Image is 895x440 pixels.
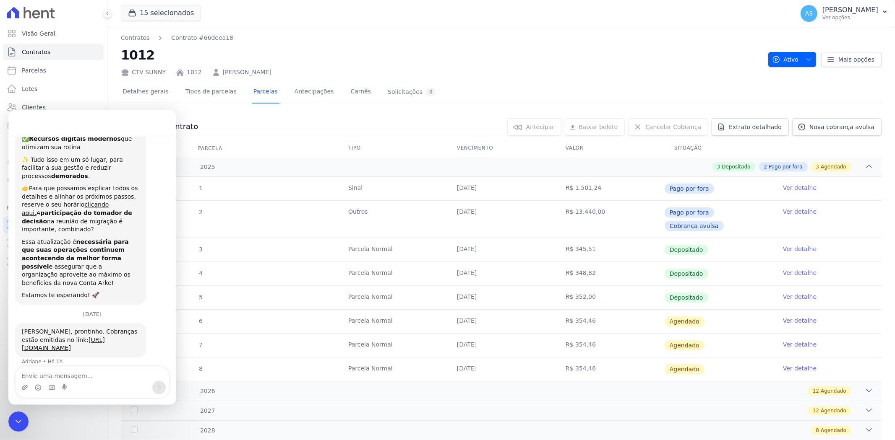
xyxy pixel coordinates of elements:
[447,262,556,285] td: [DATE]
[556,286,664,309] td: R$ 352,00
[665,364,705,374] span: Agendado
[338,310,447,333] td: Parcela Normal
[338,262,447,285] td: Parcela Normal
[822,6,878,14] p: [PERSON_NAME]
[184,81,238,104] a: Tipos de parcelas
[783,292,817,301] a: Ver detalhe
[447,140,556,157] th: Vencimento
[22,85,38,93] span: Lotes
[3,99,104,116] a: Clientes
[338,357,447,381] td: Parcela Normal
[121,34,149,42] a: Contratos
[783,207,817,216] a: Ver detalhe
[664,140,773,157] th: Situação
[252,81,279,104] a: Parcelas
[447,177,556,200] td: [DATE]
[386,81,438,104] a: Solicitações0
[729,123,782,131] span: Extrato detalhado
[121,5,201,21] button: 15 selecionados
[338,140,447,157] th: Tipo
[8,412,29,432] iframe: Intercom live chat
[338,334,447,357] td: Parcela Normal
[838,55,874,64] span: Mais opções
[816,427,819,434] span: 8
[556,140,664,157] th: Valor
[556,334,664,357] td: R$ 354,46
[198,365,203,372] span: 8
[717,163,720,171] span: 3
[13,128,131,178] div: Essa atualização é e assegurar que a organização aproveite ao máximo os benefícios da nova Conta ...
[805,10,813,16] span: AS
[783,364,817,373] a: Ver detalhe
[22,48,50,56] span: Contratos
[783,269,817,277] a: Ver detalhe
[198,270,203,277] span: 4
[3,80,104,97] a: Lotes
[43,63,80,70] b: demorados
[3,62,104,79] a: Parcelas
[121,46,762,65] h2: 1012
[665,340,705,350] span: Agendado
[426,88,436,96] div: 0
[338,201,447,238] td: Outros
[821,163,846,171] span: Agendado
[198,318,203,324] span: 6
[821,427,846,434] span: Agendado
[200,387,215,396] span: 2026
[556,310,664,333] td: R$ 354,46
[3,154,104,171] a: Crédito
[7,257,161,271] textarea: Envie uma mensagem...
[8,110,176,405] iframe: Intercom live chat
[3,235,104,251] a: Conta Hent
[3,136,104,153] a: Transferências
[22,66,46,75] span: Parcelas
[3,216,104,233] a: Recebíveis
[188,140,232,157] div: Parcela
[338,177,447,200] td: Sinal
[821,407,846,414] span: Agendado
[13,249,54,254] div: Adriane • Há 1h
[388,88,436,96] div: Solicitações
[22,103,45,111] span: Clientes
[822,14,878,21] p: Ver opções
[665,292,708,303] span: Depositado
[794,2,895,25] button: AS [PERSON_NAME] Ver opções
[665,316,705,326] span: Agendado
[13,100,124,115] b: participação do tomador de decisão
[447,238,556,261] td: [DATE]
[200,426,215,435] span: 2028
[821,387,846,395] span: Agendado
[447,286,556,309] td: [DATE]
[792,118,882,136] a: Nova cobrança avulsa
[813,387,819,395] span: 12
[13,46,131,71] div: ✨ Tudo isso em um só lugar, para facilitar a sua gestão e reduzir processos .
[338,286,447,309] td: Parcela Normal
[447,201,556,238] td: [DATE]
[198,246,203,253] span: 3
[144,271,157,285] button: Enviar mensagem…
[187,68,202,77] a: 1012
[3,25,104,42] a: Visão Geral
[200,163,215,171] span: 2025
[13,75,131,124] div: 👉Para que possamos explicar todos os detalhes e alinhar os próximos passos, reserve o seu horário...
[813,407,819,414] span: 12
[665,269,708,279] span: Depositado
[816,163,819,171] span: 3
[556,238,664,261] td: R$ 345,51
[7,213,138,248] div: [PERSON_NAME], prontinho. Cobranças estão emitidas no link:[URL][DOMAIN_NAME]Adriane • Há 1h
[200,406,215,415] span: 2027
[198,209,203,215] span: 2
[447,310,556,333] td: [DATE]
[121,68,166,77] div: CTV SUNNY
[22,29,55,38] span: Visão Geral
[223,68,271,77] a: [PERSON_NAME]
[556,357,664,381] td: R$ 354,46
[783,316,817,325] a: Ver detalhe
[171,34,233,42] a: Contrato #66deea18
[13,218,131,243] div: [PERSON_NAME], prontinho. Cobranças estão emitidas no link:
[768,52,817,67] button: Ativo
[293,81,336,104] a: Antecipações
[447,334,556,357] td: [DATE]
[783,184,817,192] a: Ver detalhe
[13,181,131,190] div: Estamos te esperando! 🚀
